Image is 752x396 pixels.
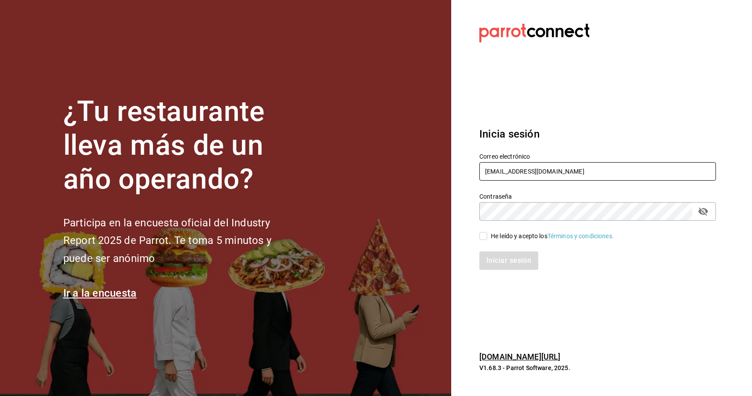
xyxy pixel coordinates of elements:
label: Contraseña [479,193,716,200]
div: He leído y acepto los [491,232,614,241]
button: passwordField [696,204,711,219]
h3: Inicia sesión [479,126,716,142]
h1: ¿Tu restaurante lleva más de un año operando? [63,95,301,196]
label: Correo electrónico [479,153,716,160]
a: Ir a la encuesta [63,287,137,299]
p: V1.68.3 - Parrot Software, 2025. [479,363,716,372]
input: Ingresa tu correo electrónico [479,162,716,181]
a: Términos y condiciones. [548,233,614,240]
a: [DOMAIN_NAME][URL] [479,352,560,361]
h2: Participa en la encuesta oficial del Industry Report 2025 de Parrot. Te toma 5 minutos y puede se... [63,214,301,268]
